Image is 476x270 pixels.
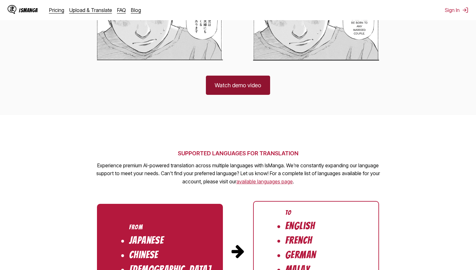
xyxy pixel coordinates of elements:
[129,250,158,260] li: Chinese
[285,221,315,231] li: English
[49,7,64,13] a: Pricing
[93,162,383,186] p: Experience premium AI-powered translation across multiple languages with IsManga. We're constantl...
[445,7,468,13] button: Sign In
[206,76,270,95] a: Watch demo video
[285,250,316,260] li: German
[8,5,16,14] img: IsManga Logo
[69,7,112,13] a: Upload & Translate
[285,209,291,216] div: To
[19,7,38,13] div: IsManga
[236,178,293,185] a: Available languages
[93,150,383,157] h2: SUPPORTED LANGUAGES FOR TRANSLATION
[462,7,468,13] img: Sign out
[285,235,312,246] li: French
[8,5,49,15] a: IsManga LogoIsManga
[129,235,164,246] li: Japanese
[117,7,126,13] a: FAQ
[230,244,246,259] img: Arrow pointing from source to target languages
[129,224,143,231] div: From
[131,7,141,13] a: Blog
